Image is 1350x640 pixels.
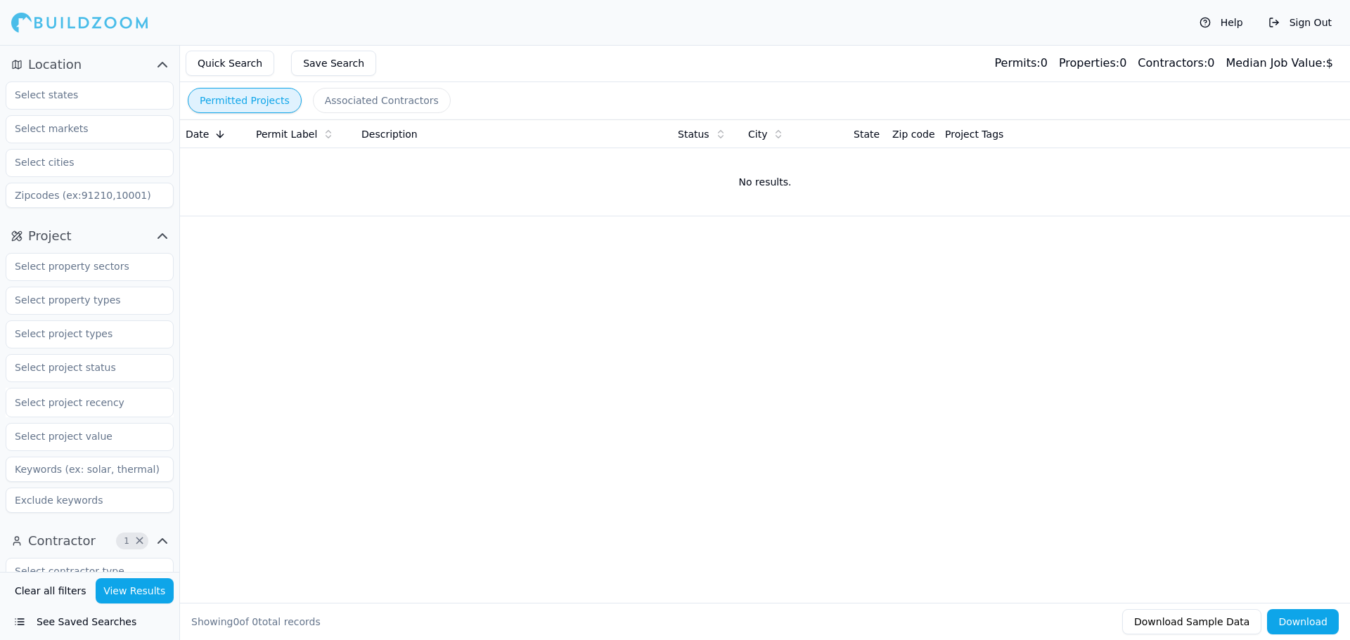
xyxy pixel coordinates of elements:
span: Description [361,127,418,141]
span: Zip code [892,127,935,141]
input: Keywords (ex: solar, thermal) [6,457,174,482]
input: Select project status [6,355,155,380]
button: Project [6,225,174,247]
input: Select property types [6,287,155,313]
span: City [748,127,767,141]
div: $ [1226,55,1333,72]
button: View Results [96,578,174,603]
span: Project [28,226,72,246]
span: State [854,127,880,141]
div: 0 [994,55,1047,72]
input: Select project value [6,424,155,449]
span: Project Tags [945,127,1003,141]
span: Clear Contractor filters [134,537,145,544]
div: Showing of total records [191,615,321,629]
button: Help [1192,11,1250,34]
button: See Saved Searches [6,609,174,634]
div: 0 [1059,55,1126,72]
span: 0 [233,616,239,627]
input: Select states [6,82,155,107]
input: Exclude keywords [6,488,174,513]
input: Select contractor type [6,559,155,584]
button: Associated Contractors [313,88,451,113]
span: Contractors: [1138,56,1207,70]
button: Quick Search [186,51,274,76]
div: 0 [1138,55,1214,72]
input: Select cities [6,150,155,175]
span: Date [186,127,209,141]
span: Status [678,127,709,141]
button: Save Search [291,51,376,76]
button: Download Sample Data [1122,609,1261,634]
button: Download [1267,609,1339,634]
span: Location [28,55,82,74]
input: Select markets [6,116,155,141]
span: Permit Label [256,127,317,141]
span: 0 [252,616,258,627]
button: Clear all filters [11,578,90,603]
button: Sign Out [1261,11,1339,34]
span: Permits: [994,56,1040,70]
span: Contractor [28,531,96,551]
input: Zipcodes (ex:91210,10001) [6,183,174,208]
button: Location [6,53,174,76]
button: Permitted Projects [188,88,302,113]
span: Median Job Value: [1226,56,1325,70]
span: Properties: [1059,56,1119,70]
button: Contractor1Clear Contractor filters [6,530,174,552]
input: Select property sectors [6,254,155,279]
input: Select project types [6,321,155,346]
span: 1 [120,534,134,548]
td: No results. [180,148,1350,216]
